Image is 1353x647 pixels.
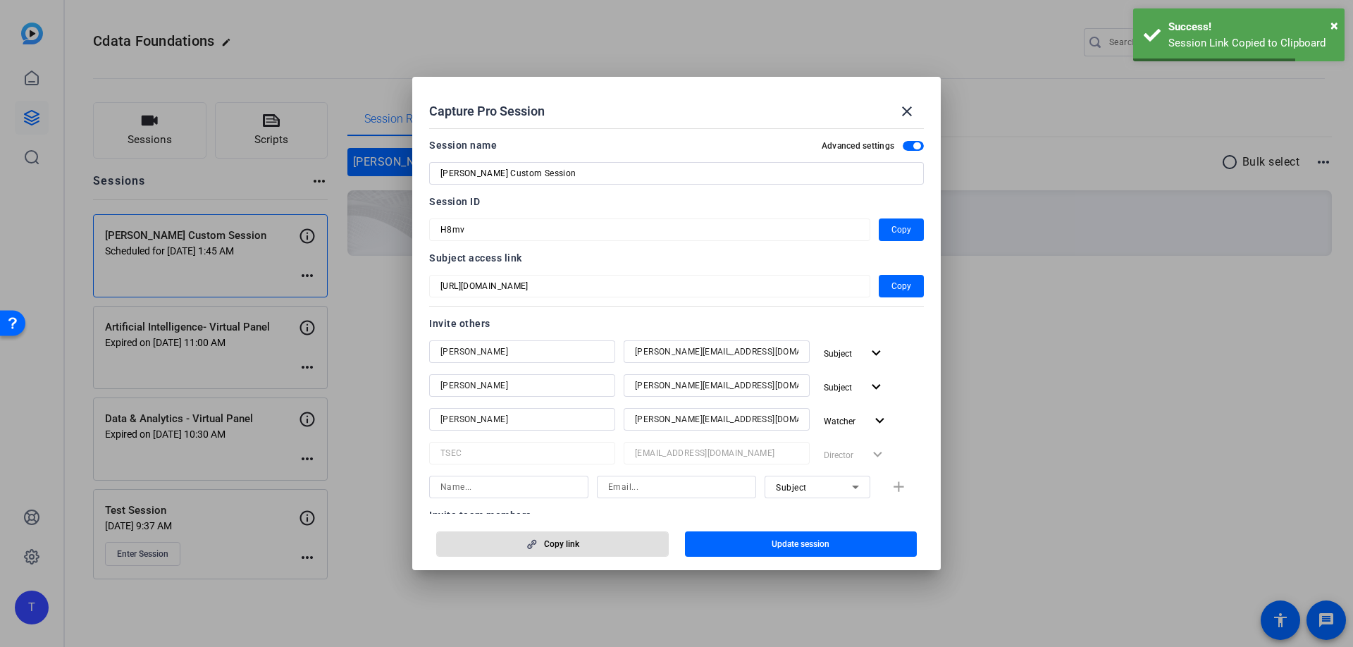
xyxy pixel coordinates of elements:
span: Watcher [824,417,855,426]
input: Email... [635,377,798,394]
input: Email... [635,411,798,428]
input: Session OTP [440,221,859,238]
div: Session name [429,137,497,154]
button: Subject [818,340,891,366]
input: Email... [635,445,798,462]
div: Success! [1168,19,1334,35]
button: Watcher [818,408,894,433]
input: Session OTP [440,278,859,295]
button: Close [1330,15,1338,36]
input: Name... [440,411,604,428]
input: Name... [440,479,577,495]
input: Email... [608,479,745,495]
div: Subject access link [429,249,924,266]
button: Copy [879,275,924,297]
div: Session ID [429,193,924,210]
span: Subject [776,483,807,493]
mat-icon: close [898,103,915,120]
span: Subject [824,349,852,359]
span: Update session [772,538,829,550]
span: Copy [891,221,911,238]
mat-icon: expand_more [867,345,885,362]
mat-icon: expand_more [871,412,889,430]
div: Capture Pro Session [429,94,924,128]
span: Copy [891,278,911,295]
span: Copy link [544,538,579,550]
input: Email... [635,343,798,360]
div: Session Link Copied to Clipboard [1168,35,1334,51]
span: Subject [824,383,852,393]
input: Name... [440,445,604,462]
mat-icon: expand_more [867,378,885,396]
button: Copy [879,218,924,241]
span: × [1330,17,1338,34]
button: Subject [818,374,891,400]
input: Name... [440,377,604,394]
input: Name... [440,343,604,360]
input: Enter Session Name [440,165,913,182]
h2: Advanced settings [822,140,894,152]
button: Update session [685,531,918,557]
div: Invite others [429,315,924,332]
button: Copy link [436,531,669,557]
